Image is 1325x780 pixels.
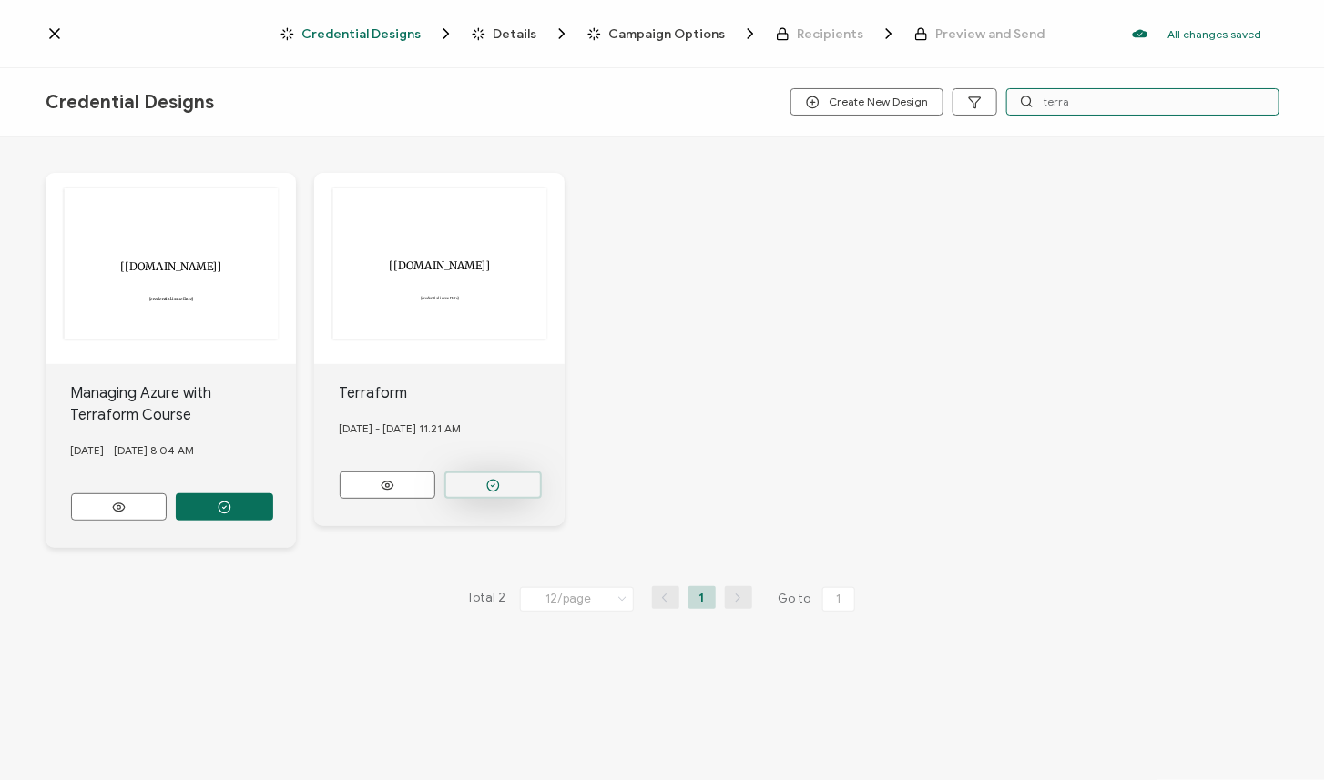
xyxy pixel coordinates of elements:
span: Details [493,27,536,41]
li: 1 [688,586,716,609]
div: [DATE] - [DATE] 8.04 AM [71,426,297,475]
span: Credential Designs [301,27,421,41]
span: Details [472,25,571,43]
span: Total 2 [467,586,506,612]
span: Go to [779,586,859,612]
span: Credential Designs [280,25,455,43]
span: Recipients [776,25,898,43]
span: Preview and Send [914,27,1045,41]
span: Campaign Options [608,27,725,41]
span: Credential Designs [46,91,214,114]
span: Campaign Options [587,25,759,43]
span: Create New Design [806,96,928,109]
span: Recipients [797,27,863,41]
button: Create New Design [790,88,943,116]
div: Managing Azure with Terraform Course [71,382,297,426]
input: Select [520,587,634,612]
div: Breadcrumb [280,25,1045,43]
iframe: Chat Widget [1234,693,1325,780]
span: Preview and Send [935,27,1045,41]
div: [DATE] - [DATE] 11.21 AM [340,404,566,453]
div: Terraform [340,382,566,404]
input: Search [1006,88,1279,116]
p: All changes saved [1167,27,1261,41]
